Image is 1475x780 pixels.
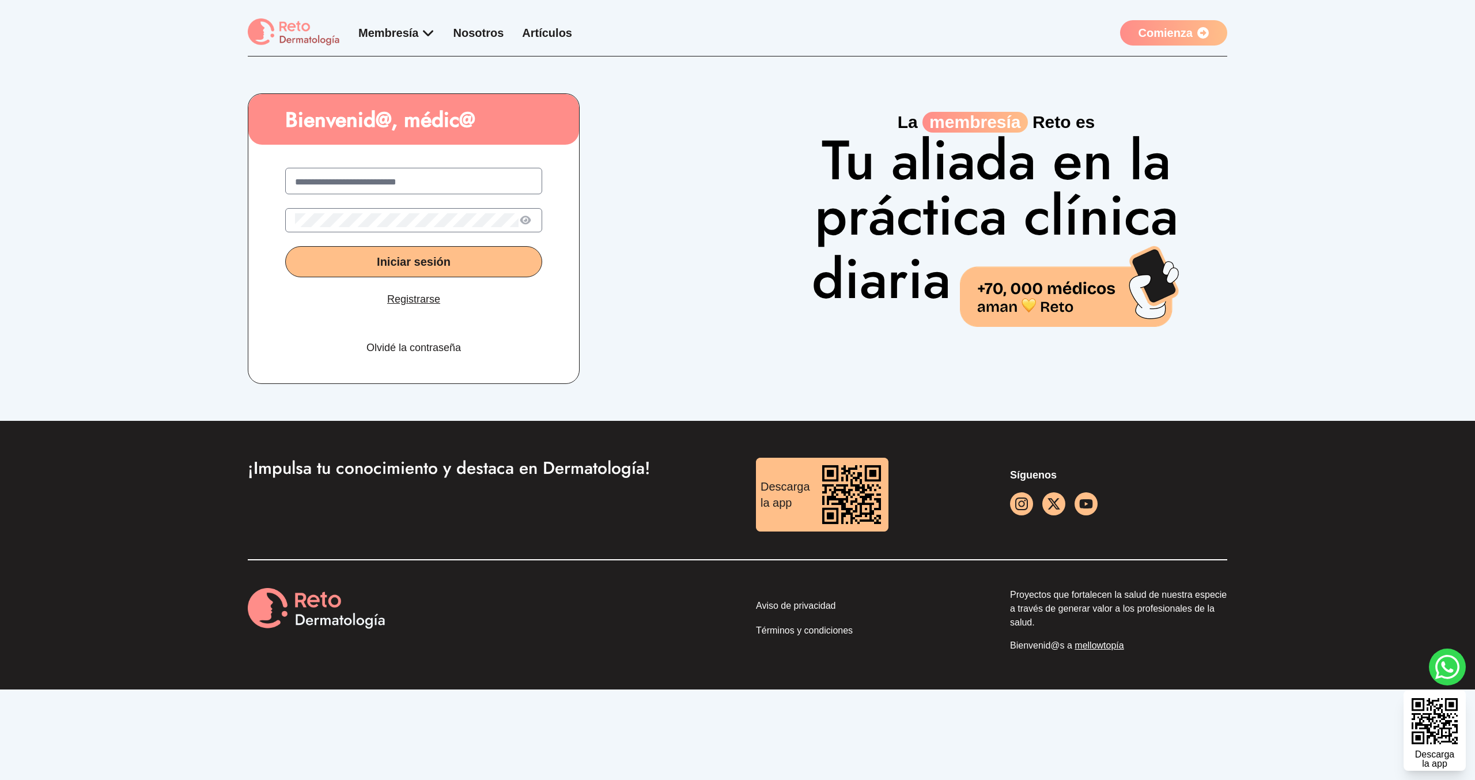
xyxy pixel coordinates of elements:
[248,108,579,131] h1: Bienvenid@, médic@
[522,27,572,39] a: Artículos
[366,340,461,356] a: Olvidé la contraseña
[1429,649,1466,685] a: whatsapp button
[1010,467,1227,483] p: Síguenos
[803,112,1190,133] p: La Reto es
[387,291,440,307] a: Registrarse
[377,255,451,268] span: Iniciar sesión
[453,27,504,39] a: Nosotros
[1075,492,1098,515] a: youtube icon
[1075,640,1124,650] a: mellowtopía
[358,25,435,41] div: Membresía
[756,624,973,642] a: Términos y condiciones
[815,458,888,532] img: download reto dermatología qr
[1010,639,1227,653] p: Bienvenid@s a
[1415,750,1454,768] div: Descarga la app
[1010,492,1033,515] a: instagram button
[285,246,542,277] button: Iniciar sesión
[1120,20,1227,46] a: Comienza
[1042,492,1065,515] a: facebook button
[922,112,1027,133] span: membresía
[803,133,1190,327] h1: Tu aliada en la práctica clínica diaria
[1010,588,1227,630] p: Proyectos que fortalecen la salud de nuestra especie a través de generar valor a los profesionale...
[248,458,719,478] h3: ¡Impulsa tu conocimiento y destaca en Dermatología!
[248,588,386,631] img: Reto Derma logo
[756,474,815,515] div: Descarga la app
[248,18,340,47] img: logo Reto dermatología
[756,599,973,617] a: Aviso de privacidad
